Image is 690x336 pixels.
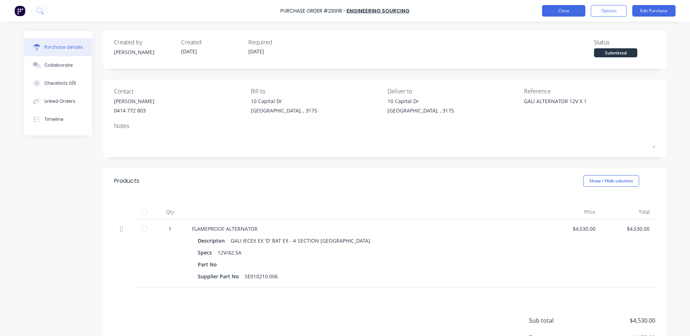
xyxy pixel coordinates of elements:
[524,97,614,114] textarea: GALI ALTERNATOR 12V X 1
[251,107,317,114] div: [GEOGRAPHIC_DATA], , 3175
[251,97,317,105] div: 10 Capital Dr
[114,38,175,47] div: Created by
[388,97,454,105] div: 10 Capital Dr
[192,225,541,233] div: FLAMEPROOF ALTERNATOR
[198,259,223,270] div: Part No
[114,48,175,56] div: [PERSON_NAME]
[251,87,382,96] div: Bill to
[44,44,83,50] div: Purchase details
[114,107,154,114] div: 0414 772 803
[114,177,139,185] div: Products
[594,48,637,57] div: Submitted
[14,5,25,16] img: Factory
[248,38,310,47] div: Required
[114,97,154,105] div: [PERSON_NAME]
[24,38,92,56] button: Purchase details
[245,271,278,282] div: SE010210.006
[44,98,75,105] div: Linked Orders
[198,247,218,258] div: Specs
[529,316,583,325] span: Sub total
[198,271,245,282] div: Supplier Part No
[24,110,92,128] button: Timeline
[607,225,650,233] div: $4,530.00
[547,205,601,219] div: Price
[24,92,92,110] button: Linked Orders
[218,247,241,258] div: 12V/42.5A
[44,80,76,87] div: Checklists 0/0
[346,7,410,14] a: ENGINEERING SOURCING
[198,235,231,246] div: Descripton
[524,87,655,96] div: Reference
[44,116,64,123] div: Timeline
[154,205,186,219] div: Qty
[583,175,639,187] button: Show / Hide columns
[160,225,180,233] div: 1
[44,62,73,68] div: Collaborate
[388,87,519,96] div: Deliver to
[114,121,655,130] div: Notes
[114,87,245,96] div: Contact
[24,56,92,74] button: Collaborate
[594,38,655,47] div: Status
[553,225,595,233] div: $4,530.00
[231,235,370,246] div: GALI IECEX EX 'D' BAT EX - A SECTION [GEOGRAPHIC_DATA]
[632,5,676,17] button: Edit Purchase
[542,5,585,17] button: Close
[388,107,454,114] div: [GEOGRAPHIC_DATA], , 3175
[583,316,655,325] span: $4,530.00
[601,205,655,219] div: Total
[24,74,92,92] button: Checklists 0/0
[591,5,627,17] button: Options
[280,7,346,15] div: Purchase Order #29918 -
[181,38,243,47] div: Created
